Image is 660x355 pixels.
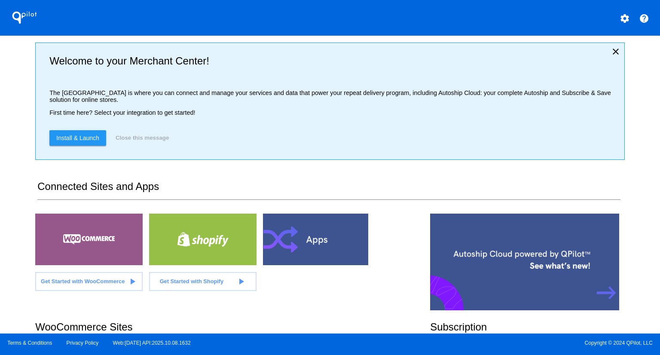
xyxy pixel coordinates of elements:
[160,278,224,285] span: Get Started with Shopify
[7,9,42,26] h1: QPilot
[49,109,617,116] p: First time here? Select your integration to get started!
[611,46,621,57] mat-icon: close
[35,272,143,291] a: Get Started with WooCommerce
[337,340,653,346] span: Copyright © 2024 QPilot, LLC
[149,272,257,291] a: Get Started with Shopify
[236,276,246,287] mat-icon: play_arrow
[113,340,191,346] a: Web:[DATE] API:2025.10.08.1632
[56,135,99,141] span: Install & Launch
[127,276,137,287] mat-icon: play_arrow
[49,55,617,67] h2: Welcome to your Merchant Center!
[67,340,99,346] a: Privacy Policy
[41,278,125,285] span: Get Started with WooCommerce
[620,13,630,24] mat-icon: settings
[113,130,171,146] button: Close this message
[35,321,430,333] h2: WooCommerce Sites
[49,89,617,103] p: The [GEOGRAPHIC_DATA] is where you can connect and manage your services and data that power your ...
[430,321,625,333] h2: Subscription
[37,181,620,200] h2: Connected Sites and Apps
[7,340,52,346] a: Terms & Conditions
[49,130,106,146] a: Install & Launch
[639,13,649,24] mat-icon: help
